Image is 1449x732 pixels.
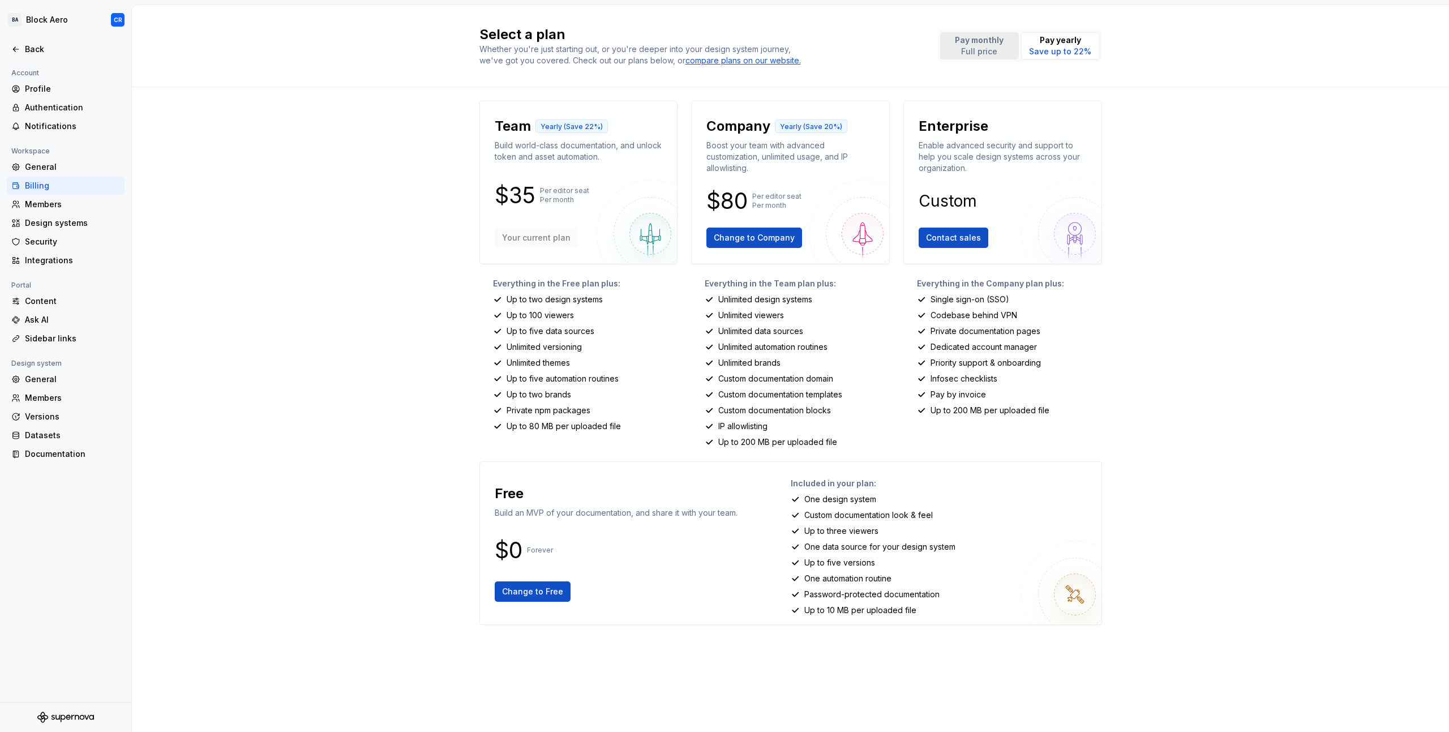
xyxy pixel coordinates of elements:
[7,311,125,329] a: Ask AI
[507,310,574,321] p: Up to 100 viewers
[931,310,1017,321] p: Codebase behind VPN
[507,405,590,416] p: Private npm packages
[7,426,125,444] a: Datasets
[2,7,129,32] button: BABlock AeroCR
[495,189,535,202] p: $35
[37,712,94,723] svg: Supernova Logo
[7,329,125,348] a: Sidebar links
[495,581,571,602] button: Change to Free
[7,370,125,388] a: General
[502,586,563,597] span: Change to Free
[955,35,1004,46] p: Pay monthly
[718,294,812,305] p: Unlimited design systems
[25,448,120,460] div: Documentation
[479,44,808,66] div: Whether you're just starting out, or you're deeper into your design system journey, we've got you...
[25,102,120,113] div: Authentication
[25,217,120,229] div: Design systems
[706,194,748,208] p: $80
[507,341,582,353] p: Unlimited versioning
[804,589,940,600] p: Password-protected documentation
[7,66,44,80] div: Account
[931,294,1009,305] p: Single sign-on (SSO)
[25,333,120,344] div: Sidebar links
[804,573,891,584] p: One automation routine
[493,278,678,289] p: Everything in the Free plan plus:
[919,140,1087,174] p: Enable advanced security and support to help you scale design systems across your organization.
[804,510,933,521] p: Custom documentation look & feel
[25,83,120,95] div: Profile
[25,180,120,191] div: Billing
[25,199,120,210] div: Members
[718,436,837,448] p: Up to 200 MB per uploaded file
[507,421,621,432] p: Up to 80 MB per uploaded file
[507,294,603,305] p: Up to two design systems
[714,232,795,243] span: Change to Company
[25,374,120,385] div: General
[931,341,1037,353] p: Dedicated account manager
[495,485,524,503] p: Free
[495,117,531,135] p: Team
[25,314,120,326] div: Ask AI
[1029,46,1091,57] p: Save up to 22%
[507,326,594,337] p: Up to five data sources
[25,430,120,441] div: Datasets
[25,255,120,266] div: Integrations
[7,445,125,463] a: Documentation
[1029,35,1091,46] p: Pay yearly
[718,357,781,369] p: Unlimited brands
[7,40,125,58] a: Back
[706,117,770,135] p: Company
[804,557,875,568] p: Up to five versions
[718,326,803,337] p: Unlimited data sources
[7,279,36,292] div: Portal
[7,195,125,213] a: Members
[685,55,801,66] a: compare plans on our website.
[25,392,120,404] div: Members
[718,373,833,384] p: Custom documentation domain
[495,140,663,162] p: Build world-class documentation, and unlock token and asset automation.
[114,15,122,24] div: CR
[507,389,571,400] p: Up to two brands
[25,44,120,55] div: Back
[931,357,1041,369] p: Priority support & onboarding
[507,357,570,369] p: Unlimited themes
[25,296,120,307] div: Content
[791,478,1092,489] p: Included in your plan:
[507,373,619,384] p: Up to five automation routines
[718,405,831,416] p: Custom documentation blocks
[931,326,1040,337] p: Private documentation pages
[931,389,986,400] p: Pay by invoice
[718,341,828,353] p: Unlimited automation routines
[7,80,125,98] a: Profile
[1021,32,1100,59] button: Pay yearlySave up to 22%
[541,122,603,131] p: Yearly (Save 22%)
[706,140,874,174] p: Boost your team with advanced customization, unlimited usage, and IP allowlisting.
[495,543,522,557] p: $0
[7,357,66,370] div: Design system
[718,389,842,400] p: Custom documentation templates
[718,310,784,321] p: Unlimited viewers
[919,194,977,208] p: Custom
[7,233,125,251] a: Security
[479,25,924,44] h2: Select a plan
[25,411,120,422] div: Versions
[718,421,768,432] p: IP allowlisting
[926,232,981,243] span: Contact sales
[26,14,68,25] div: Block Aero
[7,99,125,117] a: Authentication
[8,13,22,27] div: BA
[706,228,802,248] button: Change to Company
[7,251,125,269] a: Integrations
[7,408,125,426] a: Versions
[527,546,553,555] p: Forever
[804,541,955,553] p: One data source for your design system
[7,117,125,135] a: Notifications
[25,161,120,173] div: General
[804,525,878,537] p: Up to three viewers
[804,494,876,505] p: One design system
[540,186,589,204] p: Per editor seat Per month
[25,236,120,247] div: Security
[780,122,842,131] p: Yearly (Save 20%)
